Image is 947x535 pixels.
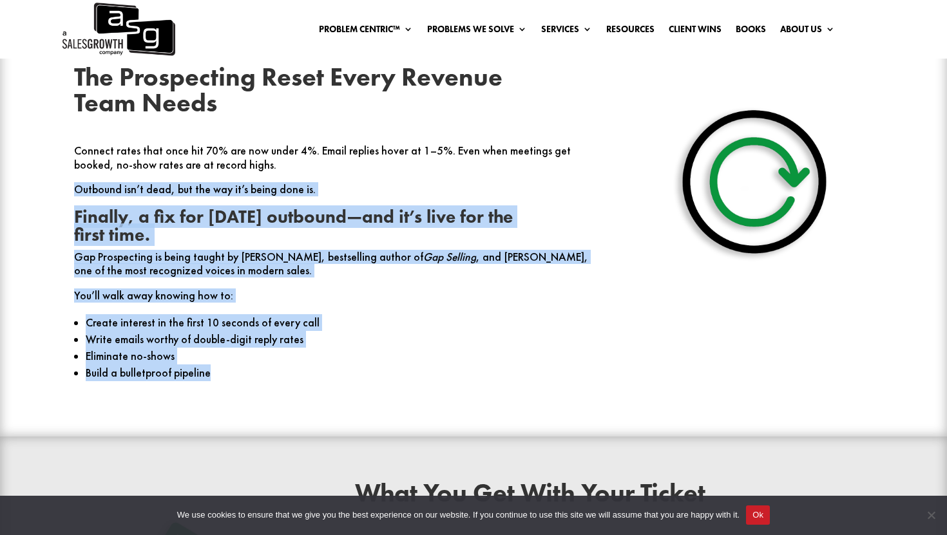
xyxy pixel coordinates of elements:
[74,144,592,183] p: Connect rates that once hit 70% are now under 4%. Email replies hover at 1–5%. Even when meetings...
[86,314,592,331] li: Create interest in the first 10 seconds of every call
[86,348,592,364] li: Eliminate no-shows
[669,24,722,39] a: Client Wins
[74,250,592,289] p: Gap Prospecting is being taught by [PERSON_NAME], bestselling author of , and [PERSON_NAME], one ...
[177,509,740,521] span: We use cookies to ensure that we give you the best experience on our website. If you continue to ...
[74,64,592,122] h2: The Prospecting Reset Every Revenue Team Needs
[427,24,527,39] a: Problems We Solve
[636,64,873,301] img: Reset Flat Shadow
[355,480,873,512] h2: What You Get With Your Ticket
[541,24,592,39] a: Services
[746,505,770,525] button: Ok
[423,250,476,264] em: Gap Selling
[319,24,413,39] a: Problem Centric™
[736,24,766,39] a: Books
[74,205,513,246] strong: Finally, a fix for [DATE] outbound—and it’s live for the first time.
[86,364,592,381] li: Build a bulletproof pipeline
[74,183,592,208] p: Outbound isn’t dead, but the way it’s being done is.
[86,331,592,348] li: Write emails worthy of double-digit reply rates
[924,509,937,521] span: No
[606,24,655,39] a: Resources
[780,24,835,39] a: About Us
[74,289,592,314] p: You’ll walk away knowing how to:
